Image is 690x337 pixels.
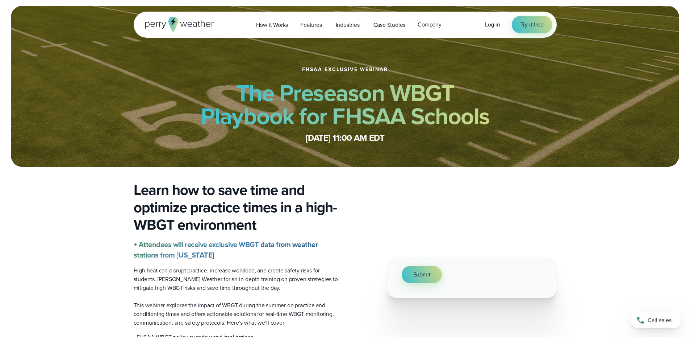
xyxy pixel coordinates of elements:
[631,312,681,328] a: Call sales
[134,301,339,327] p: This webinar explores the impact of WBGT during the summer on practice and conditioning times and...
[418,20,442,29] span: Company
[648,316,672,325] span: Call sales
[373,21,406,29] span: Case Studies
[336,21,360,29] span: Industries
[413,270,431,279] span: Submit
[402,266,442,283] button: Submit
[250,17,294,32] a: How it Works
[134,239,318,260] strong: + Attendees will receive exclusive WBGT data from weather stations from [US_STATE]
[302,67,388,73] h1: FHSAA Exclusive Webinar
[134,266,339,292] p: High heat can disrupt practice, increase workload, and create safety risks for students. [PERSON_...
[520,20,544,29] span: Try it free
[300,21,322,29] span: Features
[201,76,490,133] strong: The Preseason WBGT Playbook for FHSAA Schools
[485,20,500,29] a: Log in
[512,16,552,33] a: Try it free
[256,21,288,29] span: How it Works
[306,131,385,144] strong: [DATE] 11:00 AM EDT
[134,181,339,234] h3: Learn how to save time and optimize practice times in a high-WBGT environment
[367,17,412,32] a: Case Studies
